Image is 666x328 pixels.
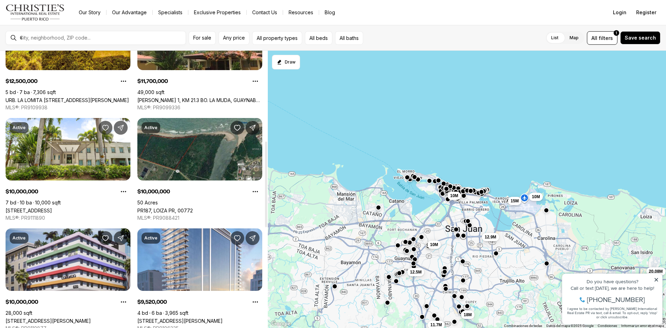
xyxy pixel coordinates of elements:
[114,121,128,135] button: Share Property
[114,231,128,245] button: Share Property
[9,43,99,56] span: I agree to be contacted by [PERSON_NAME] International Real Estate PR via text, call & email. To ...
[12,235,26,241] p: Active
[219,31,249,45] button: Any price
[427,241,441,249] button: 10M
[625,35,656,41] span: Save search
[283,8,319,17] a: Resources
[407,268,424,276] button: 12.5M
[188,8,246,17] a: Exclusive Properties
[7,22,100,27] div: Call or text [DATE], we are here to help!
[12,125,26,131] p: Active
[73,8,106,17] a: Our Story
[117,295,130,309] button: Property options
[144,125,157,131] p: Active
[6,4,65,21] img: logo
[450,193,458,199] span: 10M
[335,31,363,45] button: All baths
[6,208,52,213] a: 9 CASTANA ST, GUAYNABO PR, 00968
[28,33,86,40] span: [PHONE_NUMBER]
[461,311,475,319] button: 18M
[464,312,472,318] span: 18M
[137,97,262,103] a: CARR 1, KM 21.3 BO. LA MUDA, GUAYNABO PR, 00969
[223,35,245,41] span: Any price
[99,231,112,245] button: Save Property: 609 CONDADO AVENUE
[99,121,112,135] button: Save Property: 9 CASTANA ST
[6,97,129,103] a: URB. LA LOMITA CALLE VISTA LINDA, GUAYNABO PR, 00969
[247,8,283,17] button: Contact Us
[144,235,157,241] p: Active
[546,324,594,328] span: Datos del mapa ©2025 Google
[246,231,259,245] button: Share Property
[636,10,656,15] span: Register
[193,35,211,41] span: For sale
[230,231,244,245] button: Save Property: 1149 ASHFORD AVENUE VANDERBILT RESIDENCES #1602
[230,121,244,135] button: Save Property: PR187
[137,318,223,324] a: 1149 ASHFORD AVENUE VANDERBILT RESIDENCES #1602, SAN JUAN PR, 00907
[599,34,613,42] span: filters
[532,194,540,200] span: 10M
[546,32,564,44] label: List
[248,74,262,88] button: Property options
[410,269,421,275] span: 12.5M
[252,31,302,45] button: All property types
[137,208,193,213] a: PR187, LOIZA PR, 00772
[613,10,626,15] span: Login
[117,185,130,199] button: Property options
[7,16,100,20] div: Do you have questions?
[508,197,521,205] button: 15M
[430,242,438,247] span: 10M
[305,31,332,45] button: All beds
[153,8,188,17] a: Specialists
[591,34,597,42] span: All
[430,322,442,328] span: 11.7M
[447,192,461,200] button: 10M
[246,121,259,135] button: Share Property
[272,55,300,69] button: Start drawing
[319,8,341,17] a: Blog
[248,185,262,199] button: Property options
[106,8,152,17] a: Our Advantage
[529,193,543,201] button: 10M
[189,31,216,45] button: For sale
[485,234,496,240] span: 12.9M
[620,31,660,44] button: Save search
[482,233,499,241] button: 12.9M
[117,74,130,88] button: Property options
[511,198,519,204] span: 15M
[616,30,617,36] span: 1
[564,32,584,44] label: Map
[6,318,91,324] a: 609 CONDADO AVENUE, SAN JUAN PR, 00907
[587,31,617,45] button: Allfilters1
[632,6,660,19] button: Register
[609,6,631,19] button: Login
[248,295,262,309] button: Property options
